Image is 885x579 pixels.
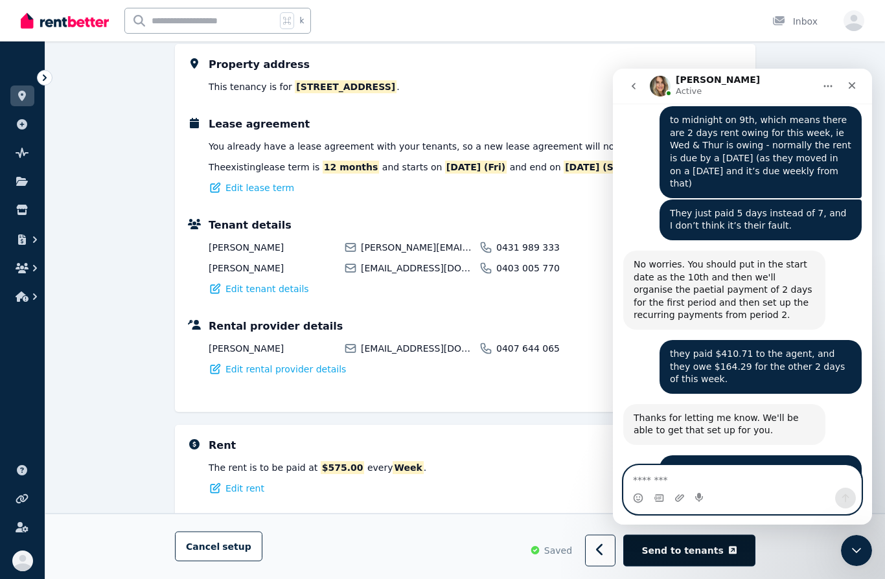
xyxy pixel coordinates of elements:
[209,218,292,233] h5: Tenant details
[188,320,201,330] img: Landlord Details
[209,342,336,355] span: [PERSON_NAME]
[772,15,818,28] div: Inbox
[186,541,251,552] span: Cancel
[321,461,365,474] span: $575.00
[209,57,310,73] h5: Property address
[225,282,309,295] span: Edit tenant details
[209,282,309,295] button: Edit tenant details
[209,363,346,376] button: Edit rental provider details
[21,11,109,30] img: RentBetter
[209,181,294,194] button: Edit lease term
[361,241,472,254] span: [PERSON_NAME][EMAIL_ADDRESS][PERSON_NAME][DOMAIN_NAME]
[393,461,423,474] span: Week
[225,482,264,495] span: Edit rent
[623,535,755,567] button: Send to tenants
[225,363,346,376] span: Edit rental provider details
[209,461,426,474] p: The rent is to be paid at every .
[209,319,343,334] h5: Rental provider details
[209,80,400,93] div: This tenancy is for .
[361,342,472,355] span: [EMAIL_ADDRESS][DOMAIN_NAME]
[295,80,397,93] span: [STREET_ADDRESS]
[209,438,236,453] h5: Rent
[209,262,336,275] span: [PERSON_NAME]
[496,241,607,254] span: 0431 989 333
[175,532,262,562] button: Cancelsetup
[323,161,380,174] span: 12 months
[225,181,294,194] span: Edit lease term
[642,544,724,557] span: Send to tenants
[613,69,872,525] iframe: Intercom live chat
[209,140,685,153] p: You already have a lease agreement with your tenant s , so a new lease agreement will not be gene...
[209,241,336,254] span: [PERSON_NAME]
[361,262,472,275] span: [EMAIL_ADDRESS][DOMAIN_NAME]
[841,535,872,566] iframe: Intercom live chat
[496,342,607,355] span: 0407 644 065
[209,140,685,174] div: The existing lease term is and starts on and end on .
[445,161,507,174] span: [DATE] (Fri)
[564,161,632,174] span: [DATE] (Sun)
[209,482,264,495] button: Edit rent
[496,262,607,275] span: 0403 005 770
[222,540,251,553] span: setup
[544,544,572,557] span: Saved
[209,117,310,132] h5: Lease agreement
[299,16,304,26] span: k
